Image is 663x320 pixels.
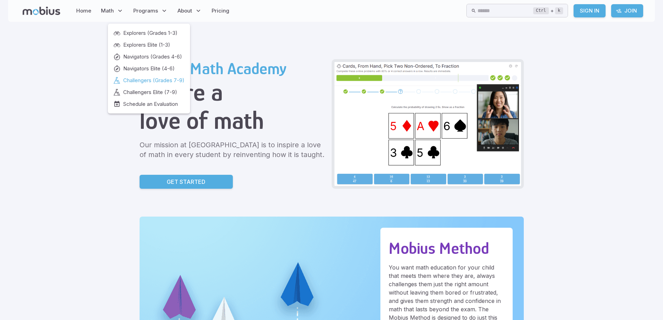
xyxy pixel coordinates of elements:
[177,7,192,15] span: About
[101,7,114,15] span: Math
[140,140,326,159] p: Our mission at [GEOGRAPHIC_DATA] is to inspire a love of math in every student by reinventing how...
[210,3,231,19] a: Pricing
[140,78,326,106] h1: Inspire a
[113,88,184,96] a: Challengers Elite (7-9)
[140,175,233,189] a: Get Started
[574,4,606,17] a: Sign In
[123,77,184,84] span: Challengers (Grades 7-9)
[113,65,184,72] a: Navigators Elite (4-6)
[123,88,177,96] span: Challengers Elite (7-9)
[334,62,521,186] img: Grade 9 Class
[123,65,175,72] span: Navigators Elite (4-6)
[113,77,184,84] a: Challengers (Grades 7-9)
[113,53,184,61] a: Navigators (Grades 4-6)
[167,178,205,186] p: Get Started
[389,239,504,258] h2: Mobius Method
[113,41,184,49] a: Explorers Elite (1-3)
[123,29,177,37] span: Explorers (Grades 1-3)
[133,7,158,15] span: Programs
[555,7,563,14] kbd: k
[74,3,93,19] a: Home
[611,4,643,17] a: Join
[140,59,326,78] h2: Mobius Math Academy
[140,106,326,134] h1: love of math
[533,7,563,15] div: +
[123,41,170,49] span: Explorers Elite (1-3)
[533,7,549,14] kbd: Ctrl
[123,53,182,61] span: Navigators (Grades 4-6)
[123,100,178,108] span: Schedule an Evaluation
[113,100,184,108] a: Schedule an Evaluation
[113,29,184,37] a: Explorers (Grades 1-3)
